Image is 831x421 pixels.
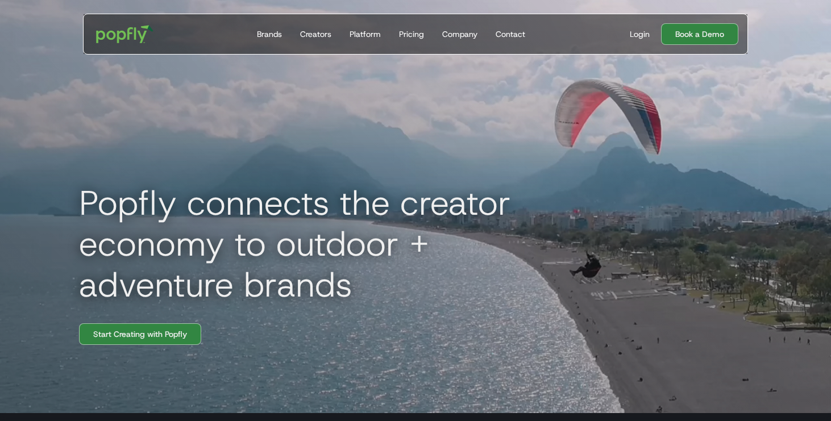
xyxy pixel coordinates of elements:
a: Start Creating with Popfly [79,323,201,345]
a: Pricing [394,14,429,54]
div: Platform [350,28,381,40]
div: Pricing [399,28,424,40]
div: Brands [257,28,282,40]
a: Brands [252,14,286,54]
a: Creators [296,14,336,54]
div: Login [630,28,650,40]
div: Company [442,28,477,40]
a: Company [438,14,482,54]
a: Platform [345,14,385,54]
div: Creators [300,28,331,40]
a: Login [625,28,654,40]
h1: Popfly connects the creator economy to outdoor + adventure brands [70,182,581,305]
a: Contact [491,14,530,54]
div: Contact [496,28,525,40]
a: home [88,17,161,51]
a: Book a Demo [661,23,738,45]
